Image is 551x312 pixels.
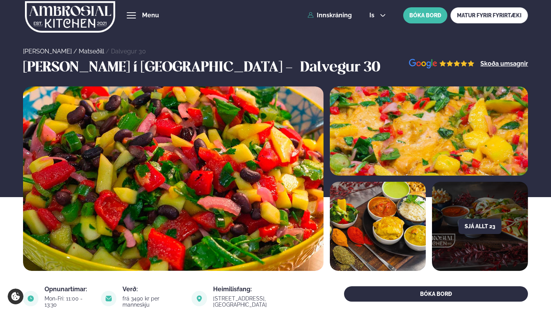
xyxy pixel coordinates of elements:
a: Innskráning [308,12,352,19]
a: Skoða umsagnir [480,61,528,67]
img: logo [25,1,116,33]
div: Opnunartímar: [45,286,92,292]
h3: Dalvegur 30 [300,59,380,77]
button: hamburger [127,11,136,20]
img: image alt [101,291,116,306]
button: BÓKA BORÐ [403,7,447,23]
img: image alt [409,59,475,69]
button: is [363,12,392,18]
a: Matseðill [79,48,104,55]
img: image alt [330,182,426,271]
h3: [PERSON_NAME] í [GEOGRAPHIC_DATA] - [23,59,296,77]
div: Verð: [122,286,182,292]
a: MATUR FYRIR FYRIRTÆKI [450,7,528,23]
a: Cookie settings [8,289,23,304]
div: frá 3490 kr per manneskju [122,295,182,308]
div: Mon-Fri: 11:00 - 13:30 [45,295,92,308]
button: BÓKA BORÐ [344,286,528,302]
a: link [213,300,313,309]
a: Dalvegur 30 [111,48,146,55]
div: [STREET_ADDRESS], [GEOGRAPHIC_DATA] [213,295,313,308]
img: image alt [23,86,324,271]
a: [PERSON_NAME] [23,48,72,55]
span: / [73,48,79,55]
button: Sjá allt 23 [458,219,501,234]
img: image alt [23,291,38,306]
span: / [106,48,111,55]
div: Heimilisfang: [213,286,313,292]
img: image alt [192,291,207,306]
span: is [369,12,377,18]
img: image alt [330,86,528,176]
